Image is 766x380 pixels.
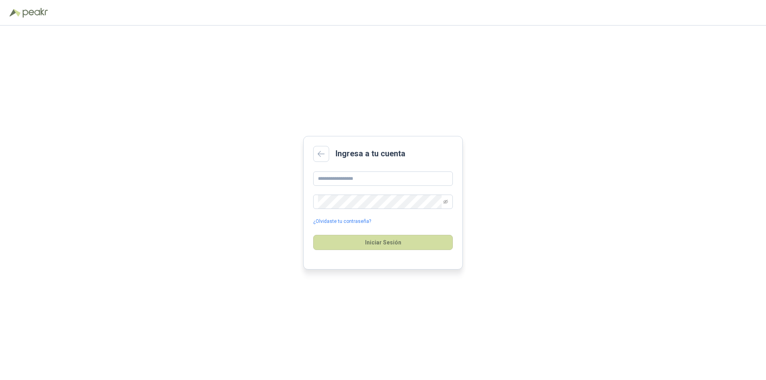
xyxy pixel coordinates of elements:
a: ¿Olvidaste tu contraseña? [313,218,371,225]
h2: Ingresa a tu cuenta [336,148,405,160]
img: Peakr [22,8,48,18]
button: Iniciar Sesión [313,235,453,250]
img: Logo [10,9,21,17]
span: eye-invisible [443,199,448,204]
